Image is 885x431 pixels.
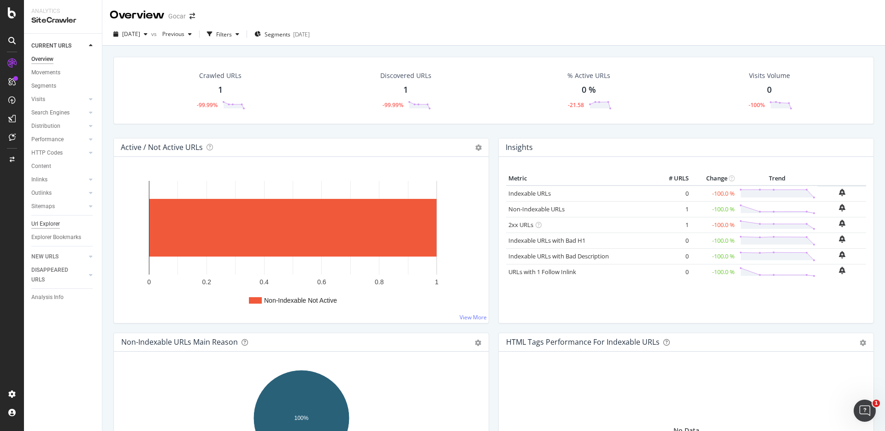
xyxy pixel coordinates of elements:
text: 0.4 [260,278,269,286]
div: Gocar [168,12,186,21]
span: 2025 Sep. 8th [122,30,140,38]
a: Outlinks [31,188,86,198]
span: 1 [873,400,880,407]
div: bell-plus [839,235,845,243]
h4: Insights [506,141,533,154]
a: Inlinks [31,175,86,185]
a: Performance [31,135,86,144]
div: 1 [403,84,408,96]
div: 1 [218,84,223,96]
div: bell-plus [839,220,845,227]
text: 0.8 [375,278,384,286]
span: Segments [265,30,290,38]
td: -100.0 % [691,233,737,248]
a: Movements [31,68,95,78]
div: -100% [749,101,765,109]
div: Sitemaps [31,202,55,211]
div: SiteCrawler [31,15,94,26]
div: Search Engines [31,108,70,118]
div: Discovered URLs [380,71,431,80]
h4: Active / Not Active URLs [121,141,203,154]
div: Analysis Info [31,293,64,302]
a: Search Engines [31,108,86,118]
div: bell-plus [839,267,845,274]
div: HTML Tags Performance for Indexable URLs [506,337,660,347]
div: gear [475,340,481,346]
text: 0 [147,278,151,286]
button: Filters [203,27,243,42]
a: Indexable URLs [508,189,551,198]
a: DISAPPEARED URLS [31,265,86,285]
iframe: Intercom live chat [854,400,876,422]
td: 0 [654,233,691,248]
td: -100.0 % [691,186,737,202]
td: 1 [654,217,691,233]
div: Url Explorer [31,219,60,229]
th: Metric [506,172,654,186]
a: Indexable URLs with Bad Description [508,252,609,260]
div: % Active URLs [567,71,610,80]
text: 0.6 [317,278,326,286]
a: Indexable URLs with Bad H1 [508,236,585,245]
a: Visits [31,95,86,104]
td: -100.0 % [691,217,737,233]
th: Change [691,172,737,186]
div: Segments [31,81,56,91]
div: CURRENT URLS [31,41,71,51]
text: 0.2 [202,278,212,286]
a: Sitemaps [31,202,86,211]
i: Options [475,144,482,151]
div: Visits [31,95,45,104]
div: Content [31,162,51,171]
text: 1 [435,278,439,286]
button: Segments[DATE] [251,27,313,42]
div: Analytics [31,7,94,15]
button: Previous [159,27,195,42]
div: Overview [31,54,53,64]
span: vs [151,30,159,38]
a: CURRENT URLS [31,41,86,51]
a: Segments [31,81,95,91]
div: bell-plus [839,204,845,211]
div: DISAPPEARED URLS [31,265,78,285]
div: Movements [31,68,60,78]
td: 0 [654,264,691,280]
a: 2xx URLs [508,221,533,229]
a: URLs with 1 Follow Inlink [508,268,576,276]
td: 0 [654,186,691,202]
div: Inlinks [31,175,47,185]
div: [DATE] [293,30,310,38]
a: View More [460,313,487,321]
a: Overview [31,54,95,64]
th: Trend [737,172,818,186]
a: Url Explorer [31,219,95,229]
div: Distribution [31,121,60,131]
a: Explorer Bookmarks [31,233,95,242]
div: bell-plus [839,251,845,258]
div: Non-Indexable URLs Main Reason [121,337,238,347]
td: -100.0 % [691,248,737,264]
div: Filters [216,30,232,38]
div: -99.99% [197,101,218,109]
td: -100.0 % [691,264,737,280]
button: [DATE] [110,27,151,42]
div: NEW URLS [31,252,59,262]
a: Distribution [31,121,86,131]
div: Performance [31,135,64,144]
div: bell-plus [839,189,845,196]
a: Content [31,162,95,171]
div: HTTP Codes [31,148,63,158]
a: Analysis Info [31,293,95,302]
div: gear [860,340,866,346]
div: Visits Volume [749,71,790,80]
text: Non-Indexable Not Active [264,297,337,304]
div: Explorer Bookmarks [31,233,81,242]
a: HTTP Codes [31,148,86,158]
div: Crawled URLs [199,71,242,80]
svg: A chart. [121,172,481,316]
th: # URLS [654,172,691,186]
td: 1 [654,201,691,217]
div: Outlinks [31,188,52,198]
div: -99.99% [383,101,403,109]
